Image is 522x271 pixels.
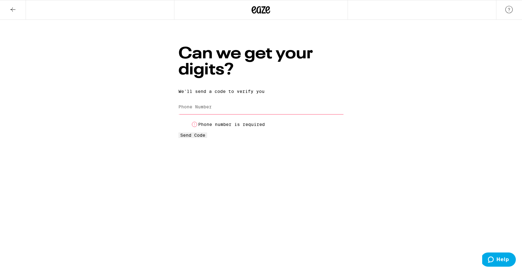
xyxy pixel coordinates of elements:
[180,133,205,138] span: Send Code
[178,100,344,114] input: Phone Number
[482,252,516,268] iframe: Opens a widget where you can find more information
[178,132,207,138] button: Send Code
[191,121,344,128] li: Phone number is required
[178,89,344,94] p: We'll send a code to verify you
[178,46,344,78] h1: Can we get your digits?
[178,104,212,109] label: Phone Number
